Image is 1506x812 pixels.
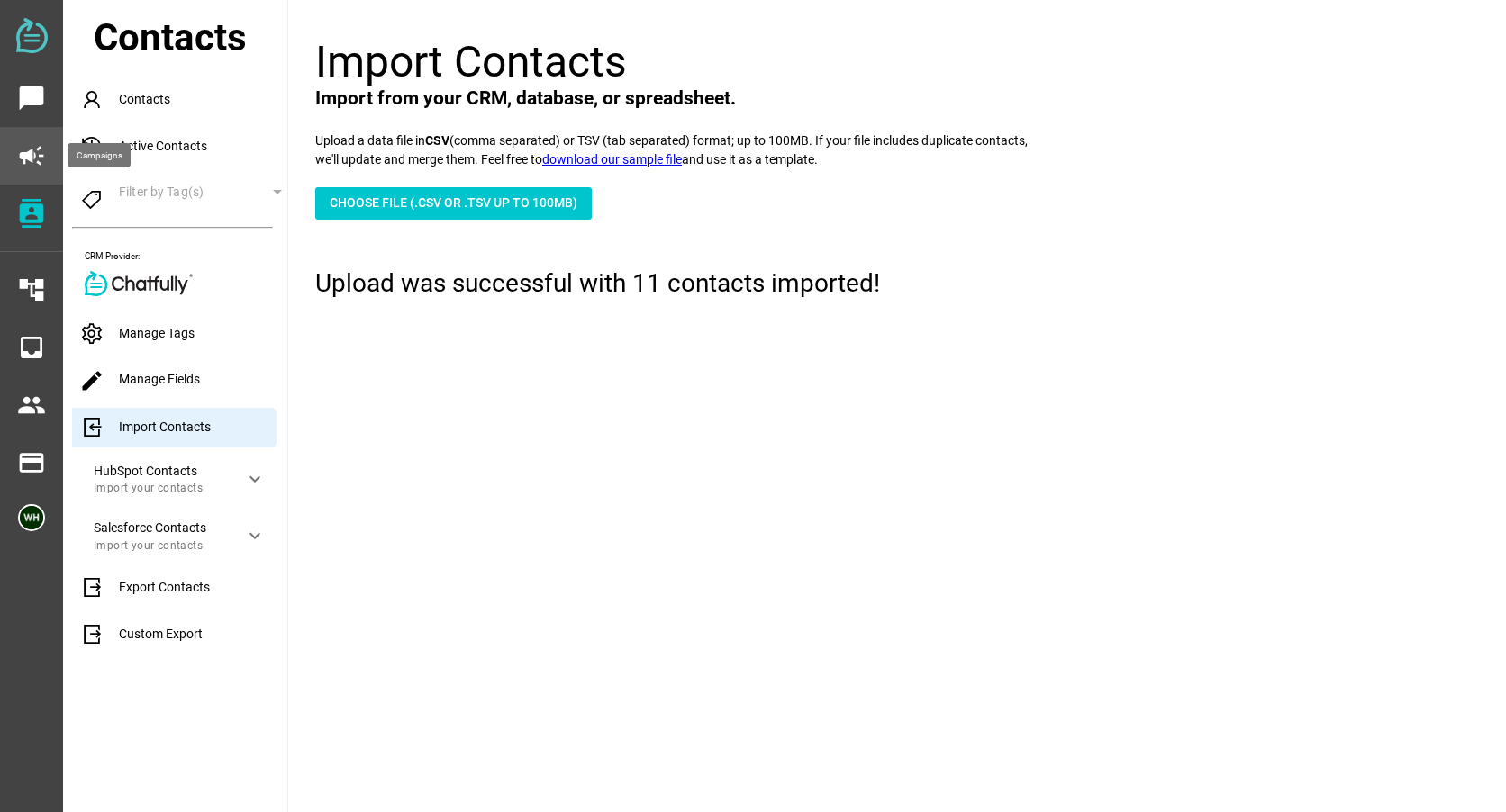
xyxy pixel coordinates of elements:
[94,539,230,552] div: Import your contacts
[315,187,592,220] button: Choose File (.csv or .tsv up to 100mb)
[17,199,46,228] i: contacts
[79,627,203,641] a: Custom Export
[315,40,1497,85] h3: Import Contacts
[94,464,230,479] div: HubSpot Contacts
[94,520,230,536] div: Salesforce Contacts
[18,504,45,531] img: 5edff51079ed9903661a2266-30.png
[17,275,46,304] i: account_tree
[72,568,287,608] div: Export Contacts
[72,314,287,354] div: Manage Tags
[94,9,287,66] div: Contacts
[72,127,287,167] div: Active Contacts
[85,250,287,264] div: CRM Provider:
[16,18,48,53] img: svg+xml;base64,PD94bWwgdmVyc2lvbj0iMS4wIiBlbmNvZGluZz0iVVRGLTgiPz4KPHN2ZyB2ZXJzaW9uPSIxLjEiIHZpZX...
[315,131,1036,169] p: Upload a data file in (comma separated) or TSV (tab separated) format; up to 100MB. If your file ...
[79,368,104,393] i: edit
[17,333,46,362] i: inbox
[72,80,287,120] div: Contacts
[244,468,266,490] i: keyboard_arrow_down
[17,84,46,113] i: chat_bubble
[17,448,46,477] i: payment
[17,391,46,420] i: people
[244,525,266,546] i: keyboard_arrow_down
[72,408,277,447] div: Import Contacts
[330,192,577,213] span: Choose File (.csv or .tsv up to 100mb)
[17,141,46,170] i: campaign
[542,152,682,167] a: download our sample file
[94,482,230,494] div: Import your contacts
[425,133,449,148] strong: CSV
[315,265,1497,302] div: Upload was successful with 11 contacts imported!
[315,87,736,109] span: Import from your CRM, database, or spreadsheet.
[85,271,193,296] img: Chatfully
[79,372,200,386] a: Manage Fields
